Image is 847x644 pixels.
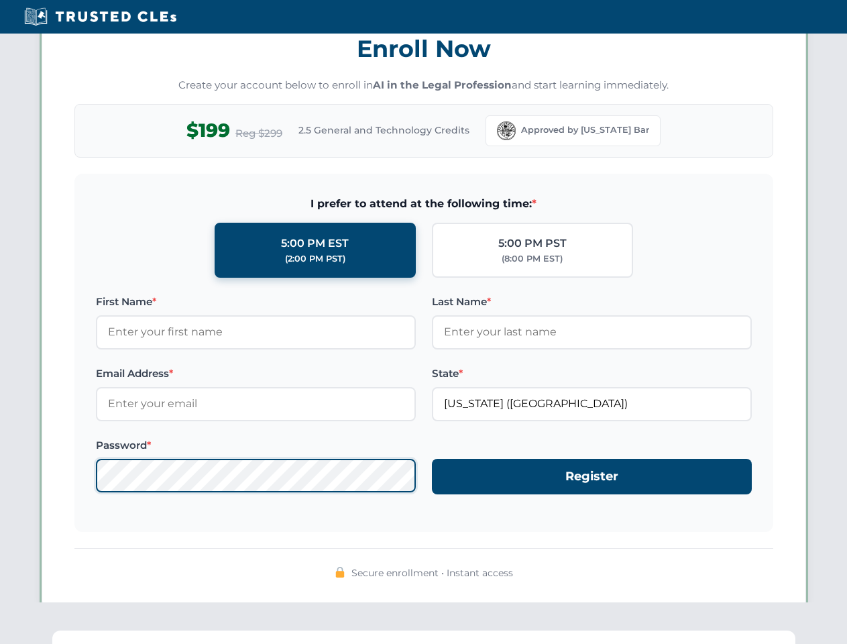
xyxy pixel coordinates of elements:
[96,294,416,310] label: First Name
[432,387,752,421] input: Florida (FL)
[74,78,773,93] p: Create your account below to enroll in and start learning immediately.
[298,123,469,138] span: 2.5 General and Technology Credits
[432,315,752,349] input: Enter your last name
[96,366,416,382] label: Email Address
[498,235,567,252] div: 5:00 PM PST
[432,294,752,310] label: Last Name
[351,566,513,580] span: Secure enrollment • Instant access
[20,7,180,27] img: Trusted CLEs
[96,195,752,213] span: I prefer to attend at the following time:
[186,115,230,146] span: $199
[432,459,752,494] button: Register
[502,252,563,266] div: (8:00 PM EST)
[335,567,345,578] img: 🔒
[521,123,649,137] span: Approved by [US_STATE] Bar
[96,437,416,453] label: Password
[74,28,773,70] h3: Enroll Now
[497,121,516,140] img: Florida Bar
[281,235,349,252] div: 5:00 PM EST
[285,252,345,266] div: (2:00 PM PST)
[96,315,416,349] input: Enter your first name
[235,125,282,142] span: Reg $299
[432,366,752,382] label: State
[373,78,512,91] strong: AI in the Legal Profession
[96,387,416,421] input: Enter your email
